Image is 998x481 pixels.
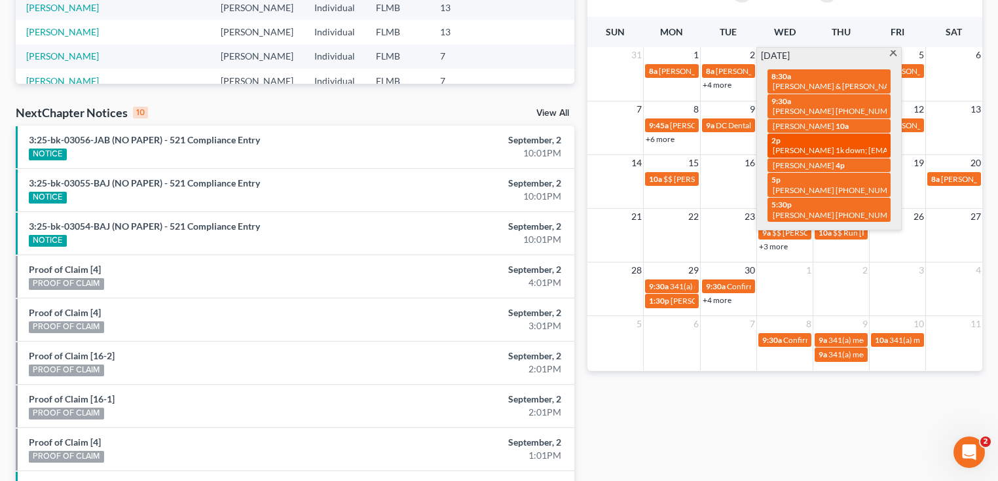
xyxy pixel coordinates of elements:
[716,66,777,76] span: [PERSON_NAME]
[974,262,982,278] span: 4
[392,220,561,233] div: September, 2
[392,134,561,147] div: September, 2
[29,235,67,247] div: NOTICE
[912,316,925,332] span: 10
[743,155,756,171] span: 16
[912,101,925,117] span: 12
[365,69,430,93] td: FLMB
[759,241,788,251] a: +3 more
[670,120,793,130] span: [PERSON_NAME] coming in for 341
[773,210,905,220] span: [PERSON_NAME] [PHONE_NUMBER]
[649,66,657,76] span: 8a
[743,262,756,278] span: 30
[392,393,561,406] div: September, 2
[828,335,955,345] span: 341(a) meeting for [PERSON_NAME]
[762,335,782,345] span: 9:30a
[29,365,104,376] div: PROOF OF CLAIM
[304,20,365,44] td: Individual
[969,316,982,332] span: 11
[671,296,854,306] span: [PERSON_NAME] FC Hearing-[GEOGRAPHIC_DATA]
[606,26,625,37] span: Sun
[716,120,849,130] span: DC Dental Appt with [PERSON_NAME]
[392,233,561,246] div: 10:01PM
[743,209,756,224] span: 23
[774,26,796,37] span: Wed
[29,408,104,419] div: PROOF OF CLAIM
[304,69,365,93] td: Individual
[29,264,101,275] a: Proof of Claim [4]
[29,192,67,204] div: NOTICE
[875,335,888,345] span: 10a
[646,134,675,144] a: +6 more
[392,363,561,376] div: 2:01PM
[365,20,430,44] td: FLMB
[304,45,365,69] td: Individual
[26,75,99,86] a: [PERSON_NAME]
[771,200,792,209] span: 5:30p
[819,335,827,345] span: 9a
[706,120,714,130] span: 9a
[392,306,561,319] div: September, 2
[26,2,99,13] a: [PERSON_NAME]
[630,155,643,171] span: 14
[727,281,876,291] span: Confirmation hearing for [PERSON_NAME]
[861,262,869,278] span: 2
[660,26,683,37] span: Mon
[703,80,731,90] a: +4 more
[630,262,643,278] span: 28
[692,316,700,332] span: 6
[917,262,925,278] span: 3
[29,321,104,333] div: PROOF OF CLAIM
[720,26,737,37] span: Tue
[392,190,561,203] div: 10:01PM
[953,436,985,468] iframe: Intercom live chat
[861,316,869,332] span: 9
[748,47,756,63] span: 2
[771,175,781,185] span: 5p
[969,155,982,171] span: 20
[430,69,495,93] td: 7
[692,101,700,117] span: 8
[687,155,700,171] span: 15
[836,121,849,131] span: 10a
[392,177,561,190] div: September, 2
[891,26,904,37] span: Fri
[26,50,99,62] a: [PERSON_NAME]
[761,49,790,62] span: [DATE]
[29,278,104,290] div: PROOF OF CLAIM
[836,160,845,170] span: 4p
[630,209,643,224] span: 21
[210,69,304,93] td: [PERSON_NAME]
[26,26,99,37] a: [PERSON_NAME]
[773,121,834,131] span: [PERSON_NAME]
[931,174,940,184] span: 8a
[210,20,304,44] td: [PERSON_NAME]
[703,295,731,305] a: +4 more
[659,66,720,76] span: [PERSON_NAME]
[762,228,771,238] span: 9a
[29,177,260,188] a: 3:25-bk-03055-BAJ (NO PAPER) - 521 Compliance Entry
[392,147,561,160] div: 10:01PM
[635,316,643,332] span: 5
[969,209,982,224] span: 27
[805,316,813,332] span: 8
[748,101,756,117] span: 9
[980,436,991,447] span: 2
[392,436,561,449] div: September, 2
[670,281,796,291] span: 341(a) meeting for [PERSON_NAME]
[706,66,714,76] span: 8a
[773,160,834,170] span: [PERSON_NAME]
[536,109,569,118] a: View All
[687,209,700,224] span: 22
[29,436,101,448] a: Proof of Claim [4]
[819,349,827,359] span: 9a
[773,81,974,91] span: [PERSON_NAME] & [PERSON_NAME] [PHONE_NUMBER]
[912,209,925,224] span: 26
[16,105,148,120] div: NextChapter Notices
[29,221,260,232] a: 3:25-bk-03054-BAJ (NO PAPER) - 521 Compliance Entry
[649,120,669,130] span: 9:45a
[29,350,115,361] a: Proof of Claim [16-2]
[365,45,430,69] td: FLMB
[29,149,67,160] div: NOTICE
[771,135,781,145] span: 2p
